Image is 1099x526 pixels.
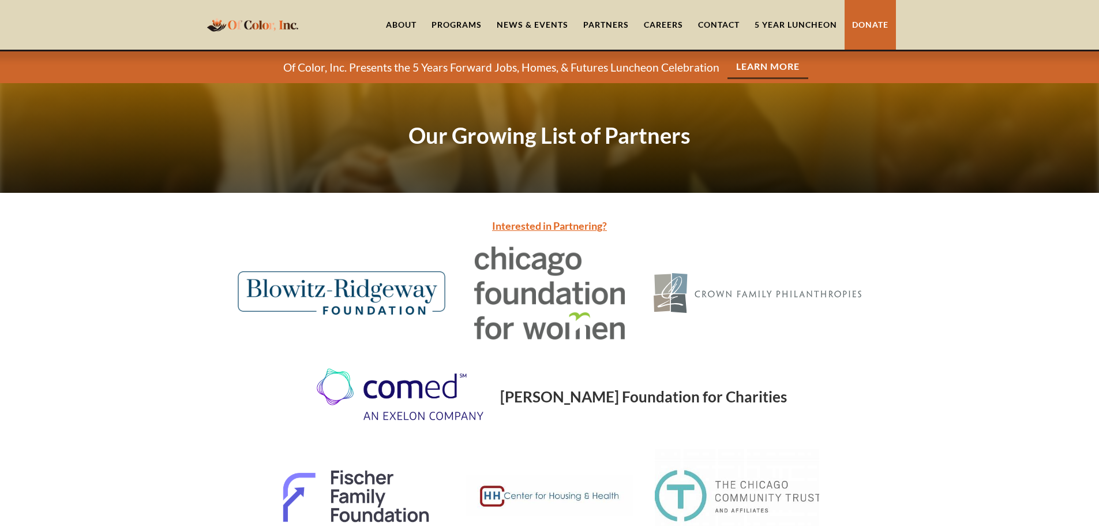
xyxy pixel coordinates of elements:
[283,61,719,74] p: Of Color, Inc. Presents the 5 Years Forward Jobs, Homes, & Futures Luncheon Celebration
[727,55,808,79] a: Learn More
[432,19,482,31] div: Programs
[492,219,607,232] a: Interested in Partnering?
[500,389,787,405] h1: [PERSON_NAME] Foundation for Charities
[408,122,691,148] strong: Our Growing List of Partners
